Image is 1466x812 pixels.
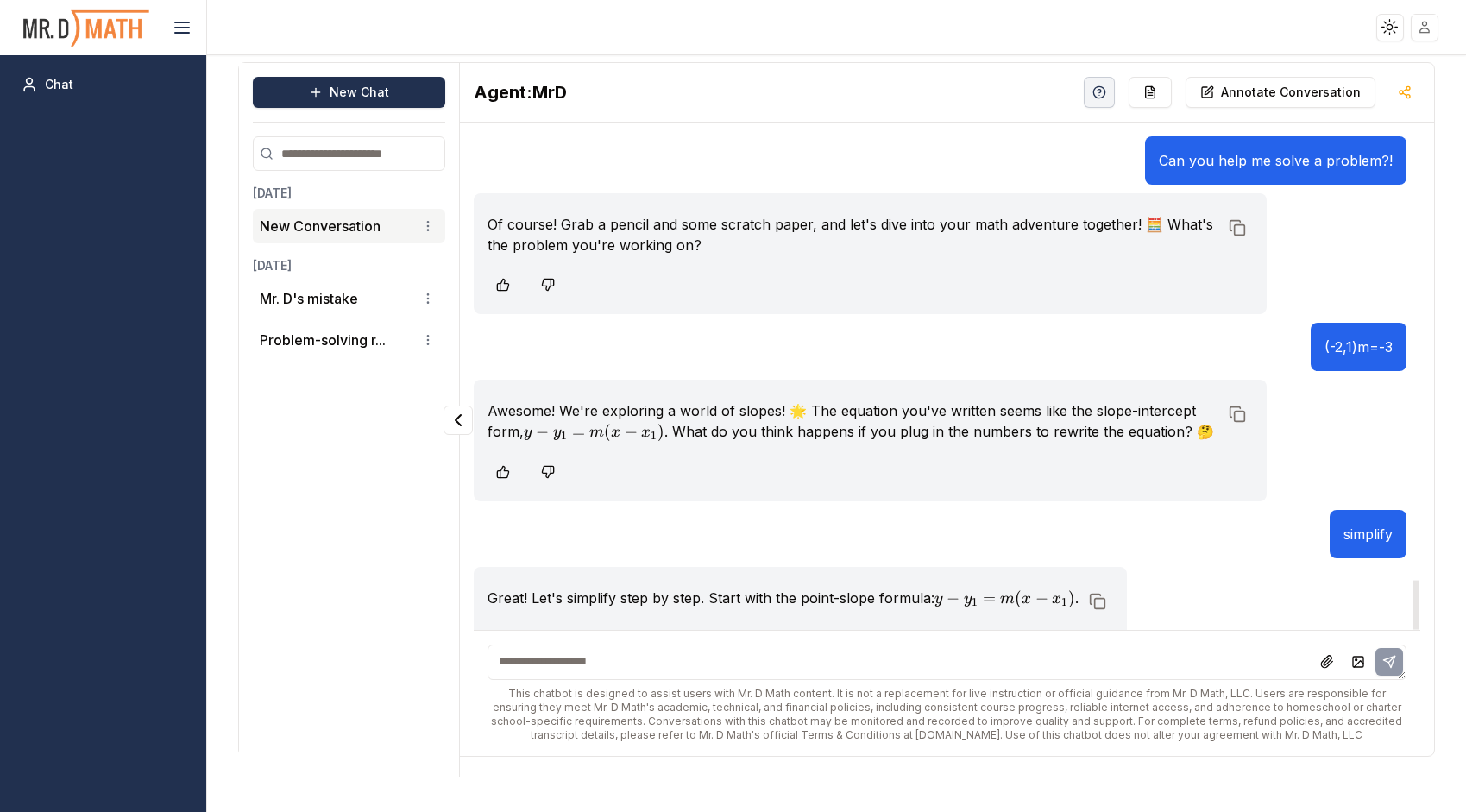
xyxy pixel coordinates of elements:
span: − [947,589,960,607]
button: Conversation options [418,330,438,350]
p: Mr. D's mistake [260,288,358,309]
span: x [611,425,620,440]
span: y [934,591,942,607]
div: This chatbot is designed to assist users with Mr. D Math content. It is not a replacement for liv... [488,687,1406,742]
p: Can you help me solve a problem?! [1159,150,1393,171]
span: y [553,425,561,440]
span: − [625,422,638,441]
span: = [983,589,996,607]
h3: [DATE] [253,185,445,202]
span: x [641,425,651,440]
button: Collapse panel [444,406,473,435]
h2: MrD [474,80,567,104]
span: x [1022,591,1031,607]
span: y [524,425,532,440]
button: New Chat [253,77,445,108]
span: − [536,422,549,441]
span: 1 [972,595,978,609]
button: Conversation options [418,288,438,309]
span: y [964,591,972,607]
span: = [572,422,585,441]
p: (-2,1)m=-3 [1324,337,1393,357]
span: ) [657,422,664,441]
span: ( [604,422,611,441]
span: ​ [978,598,980,603]
span: 1 [561,429,567,443]
h3: [DATE] [253,257,445,274]
button: Re-Fill Questions [1129,77,1172,108]
p: Great! Let's simplify step by step. Start with the point-slope formula: . [488,588,1079,609]
span: m [1000,591,1015,607]
p: Awesome! We're exploring a world of slopes! 🌟 The equation you've written seems like the slope-in... [488,400,1217,443]
button: Conversation options [418,216,438,236]
span: 1 [1061,595,1067,609]
img: placeholder-user.jpg [1413,15,1438,40]
p: Of course! Grab a pencil and some scratch paper, and let's dive into your math adventure together... [488,214,1217,255]
span: x [1052,591,1061,607]
p: simplify [1343,524,1393,544]
button: Help Videos [1084,77,1115,108]
button: Annotate Conversation [1186,77,1375,108]
span: Chat [45,76,73,93]
span: m [589,425,604,440]
span: ​ [568,431,569,437]
span: ) [1068,589,1075,607]
p: Annotate Conversation [1221,84,1361,101]
img: PromptOwl [22,5,151,51]
p: New Conversation [260,216,381,236]
a: Chat [14,69,192,100]
span: − [1035,589,1048,607]
span: ( [1015,589,1022,607]
span: 1 [651,429,657,443]
button: Problem-solving r... [260,330,386,350]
